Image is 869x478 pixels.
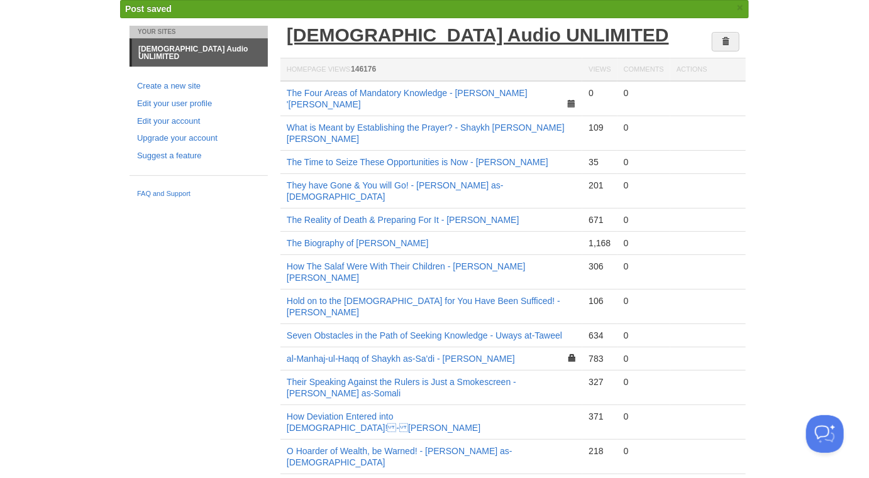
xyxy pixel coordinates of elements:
[137,115,260,128] a: Edit your account
[280,58,582,82] th: Homepage Views
[287,24,669,45] a: [DEMOGRAPHIC_DATA] Audio UNLIMITED
[287,180,504,202] a: They have Gone & You will Go! - [PERSON_NAME] as-[DEMOGRAPHIC_DATA]
[287,411,480,433] a: How Deviation Entered into [DEMOGRAPHIC_DATA]! - [PERSON_NAME]
[589,295,611,307] div: 106
[624,353,664,364] div: 0
[137,97,260,111] a: Edit your user profile
[125,4,172,14] span: Post saved
[589,411,611,422] div: 371
[624,122,664,133] div: 0
[670,58,746,82] th: Actions
[137,149,260,163] a: Suggest a feature
[624,295,664,307] div: 0
[624,376,664,388] div: 0
[351,65,376,73] span: 146176
[287,122,565,144] a: What is Meant by Establishing the Prayer? - Shaykh [PERSON_NAME] [PERSON_NAME]
[582,58,617,82] th: Views
[624,261,664,272] div: 0
[137,132,260,145] a: Upgrade your account
[287,88,528,109] a: The Four Areas of Mandatory Knowledge - [PERSON_NAME] '[PERSON_NAME]
[287,296,560,317] a: Hold on to the [DEMOGRAPHIC_DATA] for You Have Been Sufficed! - [PERSON_NAME]
[624,180,664,191] div: 0
[589,122,611,133] div: 109
[589,156,611,168] div: 35
[130,26,268,38] li: Your Sites
[287,238,429,248] a: The Biography of [PERSON_NAME]
[624,237,664,249] div: 0
[137,80,260,93] a: Create a new site
[589,376,611,388] div: 327
[624,445,664,457] div: 0
[624,87,664,99] div: 0
[137,188,260,200] a: FAQ and Support
[589,214,611,225] div: 671
[589,445,611,457] div: 218
[624,411,664,422] div: 0
[624,214,664,225] div: 0
[287,261,526,283] a: How The Salaf Were With Their Children - [PERSON_NAME] [PERSON_NAME]
[589,330,611,341] div: 634
[617,58,670,82] th: Comments
[589,87,611,99] div: 0
[287,354,515,364] a: al-Manhaj-ul-Haqq of Shaykh as-Sa'di - [PERSON_NAME]
[624,156,664,168] div: 0
[287,157,548,167] a: The Time to Seize These Opportunities is Now - [PERSON_NAME]
[589,180,611,191] div: 201
[806,415,844,453] iframe: Help Scout Beacon - Open
[589,237,611,249] div: 1,168
[287,215,519,225] a: The Reality of Death & Preparing For It - [PERSON_NAME]
[589,353,611,364] div: 783
[624,330,664,341] div: 0
[287,377,516,398] a: Their Speaking Against the Rulers is Just a Smokescreen - [PERSON_NAME] as-Somali
[287,330,562,340] a: Seven Obstacles in the Path of Seeking Knowledge - Uways at-Taweel
[589,261,611,272] div: 306
[287,446,512,467] a: O Hoarder of Wealth, be Warned! - [PERSON_NAME] as-[DEMOGRAPHIC_DATA]
[132,39,268,67] a: [DEMOGRAPHIC_DATA] Audio UNLIMITED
